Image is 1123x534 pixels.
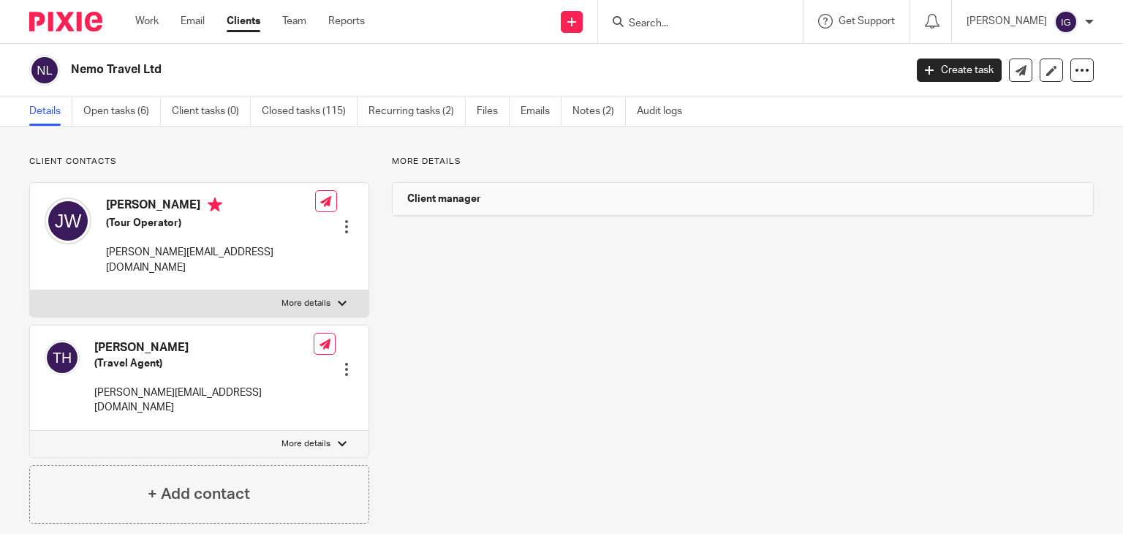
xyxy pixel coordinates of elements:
[839,16,895,26] span: Get Support
[477,97,510,126] a: Files
[917,59,1002,82] a: Create task
[637,97,693,126] a: Audit logs
[106,245,315,275] p: [PERSON_NAME][EMAIL_ADDRESS][DOMAIN_NAME]
[71,62,730,78] h2: Nemo Travel Ltd
[1009,59,1032,82] a: Send new email
[227,14,260,29] a: Clients
[29,55,60,86] img: svg%3E
[181,14,205,29] a: Email
[407,192,481,206] h3: Client manager
[29,12,102,31] img: Pixie
[83,97,161,126] a: Open tasks (6)
[106,216,315,230] h5: (Tour Operator)
[572,97,626,126] a: Notes (2)
[45,198,91,244] img: svg%3E
[281,298,330,309] p: More details
[148,483,250,505] h4: + Add contact
[94,340,314,356] h4: [PERSON_NAME]
[106,198,315,216] h4: [PERSON_NAME]
[392,156,1094,168] p: More details
[29,156,369,168] p: Client contacts
[1054,10,1078,34] img: svg%3E
[94,386,314,415] p: [PERSON_NAME][EMAIL_ADDRESS][DOMAIN_NAME]
[967,14,1047,29] p: [PERSON_NAME]
[262,97,358,126] a: Closed tasks (115)
[1040,59,1063,82] a: Edit client
[94,356,314,371] h5: (Travel Agent)
[172,97,251,126] a: Client tasks (0)
[627,18,759,31] input: Search
[328,14,365,29] a: Reports
[208,198,222,212] i: Primary
[135,14,159,29] a: Work
[521,97,561,126] a: Emails
[282,14,306,29] a: Team
[281,438,330,450] p: More details
[45,340,80,375] img: svg%3E
[29,97,72,126] a: Details
[368,97,466,126] a: Recurring tasks (2)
